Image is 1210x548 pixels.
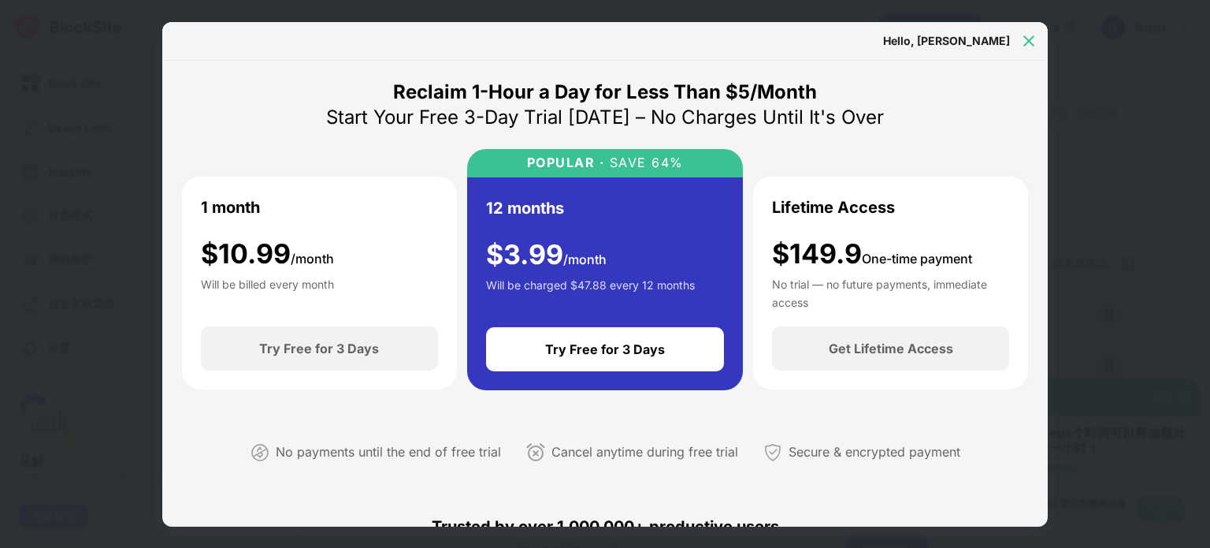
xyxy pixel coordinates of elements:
[201,196,260,219] div: 1 month
[551,441,738,464] div: Cancel anytime during free trial
[486,239,607,271] div: $ 3.99
[259,341,379,356] div: Try Free for 3 Days
[527,155,605,170] div: POPULAR ·
[772,196,895,219] div: Lifetime Access
[393,80,817,105] div: Reclaim 1-Hour a Day for Less Than $5/Month
[604,155,684,170] div: SAVE 64%
[291,251,334,267] span: /month
[545,341,665,357] div: Try Free for 3 Days
[201,276,334,308] div: Will be billed every month
[276,441,501,464] div: No payments until the end of free trial
[201,238,334,270] div: $ 10.99
[829,341,953,356] div: Get Lifetime Access
[862,251,972,267] span: One-time payment
[763,443,782,462] img: secured-payment
[772,276,1009,308] div: No trial — no future payments, immediate access
[563,252,607,267] span: /month
[486,277,695,308] div: Will be charged $47.88 every 12 months
[772,238,972,270] div: $149.9
[789,441,960,464] div: Secure & encrypted payment
[251,443,269,462] img: not-paying
[883,35,1010,47] div: Hello, [PERSON_NAME]
[326,105,884,130] div: Start Your Free 3-Day Trial [DATE] – No Charges Until It's Over
[486,196,564,220] div: 12 months
[526,443,545,462] img: cancel-anytime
